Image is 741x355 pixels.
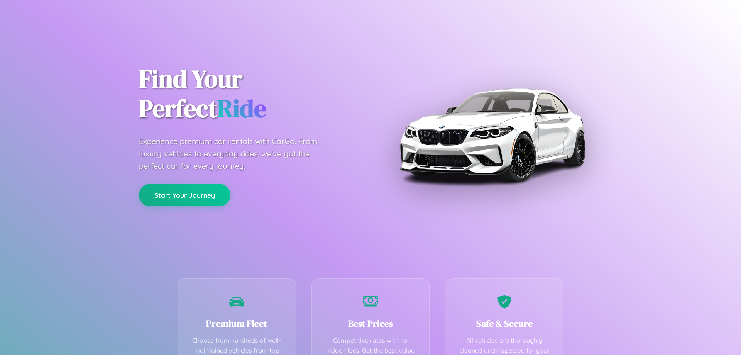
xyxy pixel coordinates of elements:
[217,92,266,125] span: Ride
[189,317,284,330] h3: Premium Fleet
[139,135,332,172] p: Experience premium car rentals with CarGo. From luxury vehicles to everyday rides, we've got the ...
[323,317,418,330] h3: Best Prices
[396,39,589,232] img: Premium BMW car rental vehicle
[139,64,359,124] h1: Find Your Perfect
[457,317,552,330] h3: Safe & Secure
[139,184,230,206] button: Start Your Journey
